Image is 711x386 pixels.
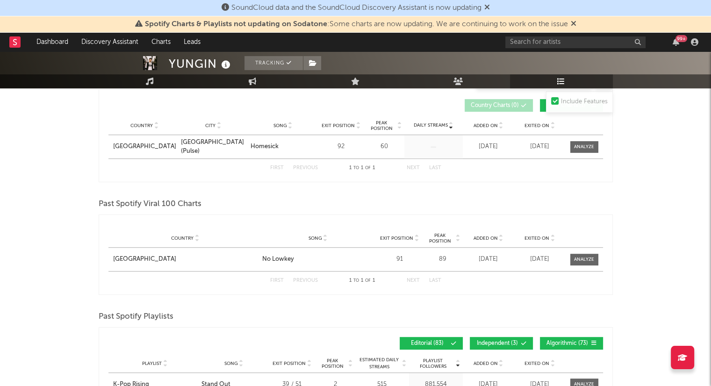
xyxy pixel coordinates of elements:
[75,33,145,51] a: Discovery Assistant
[365,279,371,283] span: of
[517,255,563,264] div: [DATE]
[540,337,603,350] button: Algorithmic(73)
[465,142,512,151] div: [DATE]
[145,21,568,28] span: : Some charts are now updating. We are continuing to work on the issue
[407,165,420,171] button: Next
[262,255,294,264] div: No Lowkey
[205,123,215,129] span: City
[142,361,162,366] span: Playlist
[546,341,589,346] span: Algorithmic ( 73 )
[353,166,359,170] span: to
[380,236,413,241] span: Exit Position
[337,275,388,286] div: 1 1 1
[465,99,533,112] button: Country Charts(0)
[517,142,563,151] div: [DATE]
[524,123,549,129] span: Exited On
[318,358,347,369] span: Peak Position
[406,341,449,346] span: Editorial ( 83 )
[251,142,316,151] a: Homesick
[251,142,279,151] div: Homesick
[465,255,512,264] div: [DATE]
[474,361,498,366] span: Added On
[273,361,306,366] span: Exit Position
[400,337,463,350] button: Editorial(83)
[113,255,258,264] a: [GEOGRAPHIC_DATA]
[673,38,679,46] button: 99+
[476,341,519,346] span: Independent ( 3 )
[505,36,646,48] input: Search for artists
[484,4,490,12] span: Dismiss
[273,123,287,129] span: Song
[524,236,549,241] span: Exited On
[262,255,373,264] a: No Lowkey
[113,142,176,151] a: [GEOGRAPHIC_DATA]
[379,255,421,264] div: 91
[407,278,420,283] button: Next
[293,165,318,171] button: Previous
[365,166,371,170] span: of
[181,138,246,156] a: [GEOGRAPHIC_DATA] (Pulse)
[429,165,441,171] button: Last
[177,33,207,51] a: Leads
[224,361,238,366] span: Song
[270,278,284,283] button: First
[30,33,75,51] a: Dashboard
[367,142,402,151] div: 60
[414,122,448,129] span: Daily Streams
[113,255,176,264] div: [GEOGRAPHIC_DATA]
[322,123,355,129] span: Exit Position
[571,21,576,28] span: Dismiss
[244,56,303,70] button: Tracking
[561,96,608,107] div: Include Features
[99,199,201,210] span: Past Spotify Viral 100 Charts
[474,236,498,241] span: Added On
[171,236,194,241] span: Country
[540,99,603,112] button: City Charts(1)
[320,142,362,151] div: 92
[358,357,401,371] span: Estimated Daily Streams
[169,56,233,71] div: YUNGIN
[130,123,153,129] span: Country
[353,279,359,283] span: to
[411,358,455,369] span: Playlist Followers
[145,33,177,51] a: Charts
[425,233,455,244] span: Peak Position
[471,103,519,108] span: Country Charts ( 0 )
[675,35,687,42] div: 99 +
[470,337,533,350] button: Independent(3)
[474,123,498,129] span: Added On
[309,236,322,241] span: Song
[367,120,396,131] span: Peak Position
[429,278,441,283] button: Last
[145,21,327,28] span: Spotify Charts & Playlists not updating on Sodatone
[293,278,318,283] button: Previous
[524,361,549,366] span: Exited On
[231,4,481,12] span: SoundCloud data and the SoundCloud Discovery Assistant is now updating
[425,255,460,264] div: 89
[270,165,284,171] button: First
[99,311,173,322] span: Past Spotify Playlists
[337,163,388,174] div: 1 1 1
